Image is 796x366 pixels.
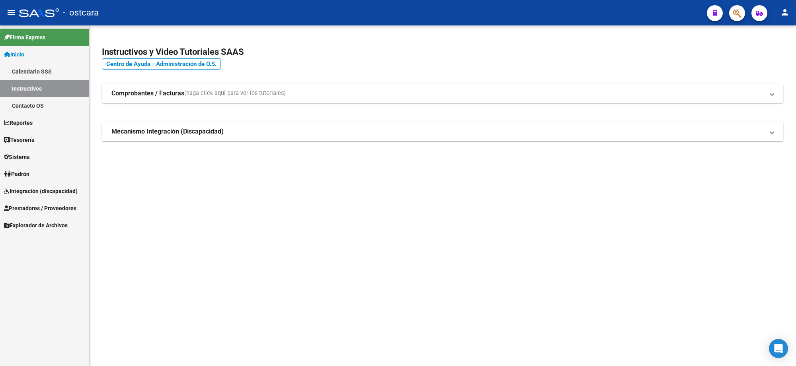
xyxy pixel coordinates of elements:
[111,127,224,136] strong: Mecanismo Integración (Discapacidad)
[4,118,33,127] span: Reportes
[63,4,99,21] span: - ostcara
[111,89,184,98] strong: Comprobantes / Facturas
[102,84,783,103] mat-expansion-panel-header: Comprobantes / Facturas(haga click aquí para ver los tutoriales)
[102,58,221,70] a: Centro de Ayuda - Administración de O.S.
[4,50,24,59] span: Inicio
[4,204,76,213] span: Prestadores / Proveedores
[4,136,35,144] span: Tesorería
[4,221,68,230] span: Explorador de Archivos
[769,339,788,358] div: Open Intercom Messenger
[4,187,78,196] span: Integración (discapacidad)
[6,8,16,17] mat-icon: menu
[102,45,783,60] h2: Instructivos y Video Tutoriales SAAS
[4,33,45,42] span: Firma Express
[184,89,286,98] span: (haga click aquí para ver los tutoriales)
[4,153,30,161] span: Sistema
[780,8,790,17] mat-icon: person
[4,170,29,178] span: Padrón
[102,122,783,141] mat-expansion-panel-header: Mecanismo Integración (Discapacidad)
